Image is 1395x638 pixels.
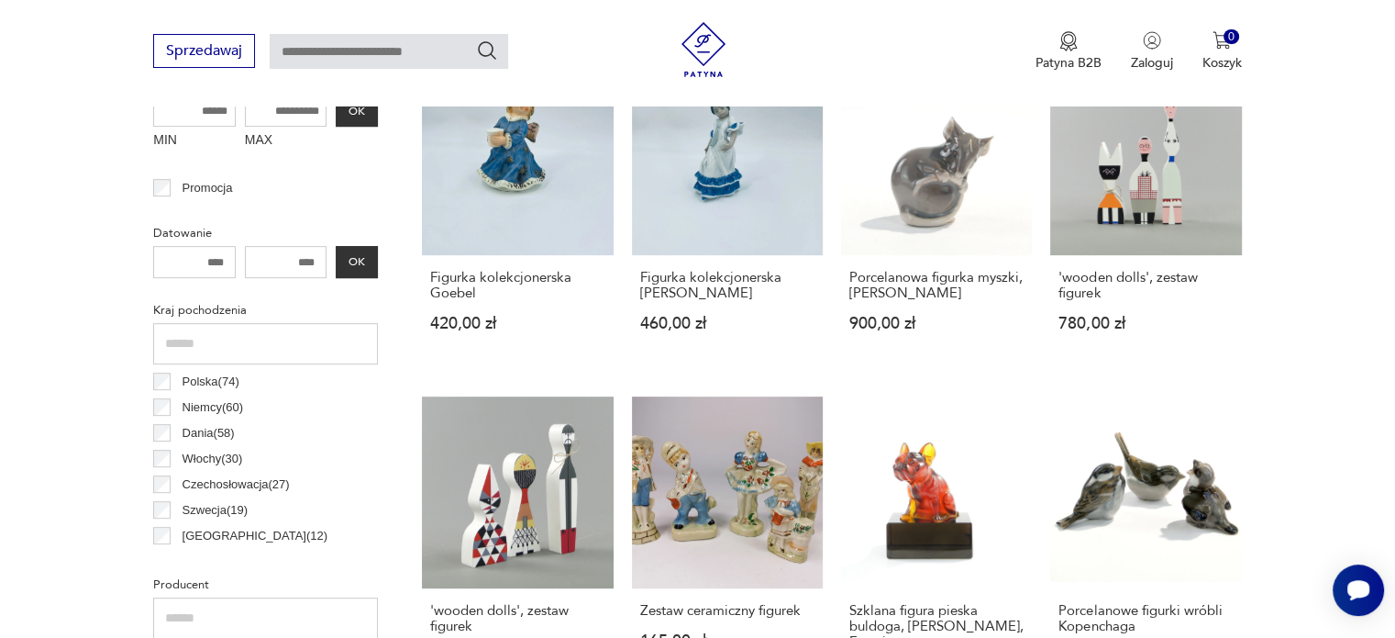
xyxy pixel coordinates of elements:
[1050,64,1241,367] a: 'wooden dolls', zestaw figurek'wooden dolls', zestaw figurek780,00 zł
[841,64,1032,367] a: Porcelanowa figurka myszki, KopenchagaPorcelanowa figurka myszki, [PERSON_NAME]900,00 zł
[153,575,378,595] p: Producent
[336,246,378,278] button: OK
[183,178,233,198] p: Promocja
[430,270,604,301] h3: Figurka kolekcjonerska Goebel
[640,270,814,301] h3: Figurka kolekcjonerska [PERSON_NAME]
[183,397,244,418] p: Niemcy ( 60 )
[1131,54,1173,72] p: Zaloguj
[183,423,235,443] p: Dania ( 58 )
[183,500,249,520] p: Szwecja ( 19 )
[336,95,378,127] button: OK
[183,552,244,572] p: Francja ( 12 )
[640,316,814,331] p: 460,00 zł
[153,223,378,243] p: Datowanie
[422,64,613,367] a: Figurka kolekcjonerska GoebelFigurka kolekcjonerska Goebel420,00 zł
[1333,565,1384,616] iframe: Smartsupp widget button
[1143,31,1161,50] img: Ikonka użytkownika
[1202,54,1242,72] p: Koszyk
[1035,31,1102,72] button: Patyna B2B
[1058,270,1233,301] h3: 'wooden dolls', zestaw figurek
[153,300,378,320] p: Kraj pochodzenia
[849,316,1024,331] p: 900,00 zł
[1035,54,1102,72] p: Patyna B2B
[430,603,604,634] h3: 'wooden dolls', zestaw figurek
[153,34,255,68] button: Sprzedawaj
[183,449,243,469] p: Włochy ( 30 )
[632,64,823,367] a: Figurka kolekcjonerska Lladro JuanitaFigurka kolekcjonerska [PERSON_NAME]460,00 zł
[640,603,814,619] h3: Zestaw ceramiczny figurek
[153,127,236,156] label: MIN
[183,475,290,495] p: Czechosłowacja ( 27 )
[1223,29,1239,45] div: 0
[430,316,604,331] p: 420,00 zł
[153,46,255,59] a: Sprzedawaj
[1059,31,1078,51] img: Ikona medalu
[1058,603,1233,634] h3: Porcelanowe figurki wróbli Kopenchaga
[245,127,327,156] label: MAX
[1058,316,1233,331] p: 780,00 zł
[1131,31,1173,72] button: Zaloguj
[1202,31,1242,72] button: 0Koszyk
[849,270,1024,301] h3: Porcelanowa figurka myszki, [PERSON_NAME]
[183,372,239,392] p: Polska ( 74 )
[183,526,327,546] p: [GEOGRAPHIC_DATA] ( 12 )
[1035,31,1102,72] a: Ikona medaluPatyna B2B
[1212,31,1231,50] img: Ikona koszyka
[476,39,498,62] button: Szukaj
[676,22,731,77] img: Patyna - sklep z meblami i dekoracjami vintage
